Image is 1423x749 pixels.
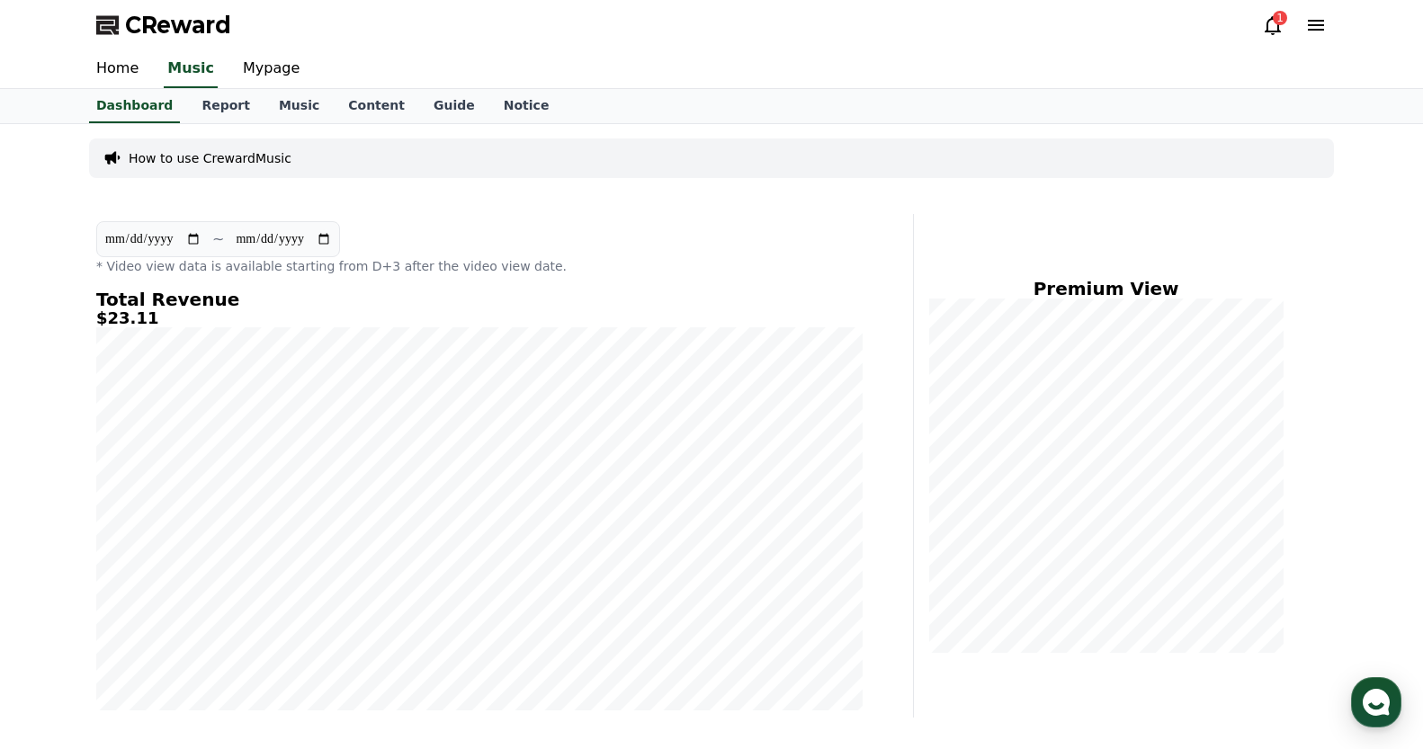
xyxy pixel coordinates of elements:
a: Report [187,89,264,123]
span: Settings [266,597,310,611]
a: Content [334,89,419,123]
span: Messages [149,598,202,612]
span: Home [46,597,77,611]
a: Messages [119,570,232,615]
h4: Total Revenue [96,290,863,309]
a: Dashboard [89,89,180,123]
h4: Premium View [928,279,1284,299]
a: Notice [489,89,564,123]
a: Music [164,50,218,88]
a: Home [5,570,119,615]
a: Guide [419,89,489,123]
p: ~ [212,228,224,250]
span: CReward [125,11,231,40]
a: How to use CrewardMusic [129,149,291,167]
h5: $23.11 [96,309,863,327]
a: 1 [1262,14,1284,36]
a: Music [264,89,334,123]
a: Settings [232,570,345,615]
a: Mypage [228,50,314,88]
p: * Video view data is available starting from D+3 after the video view date. [96,257,863,275]
a: Home [82,50,153,88]
a: CReward [96,11,231,40]
div: 1 [1273,11,1287,25]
